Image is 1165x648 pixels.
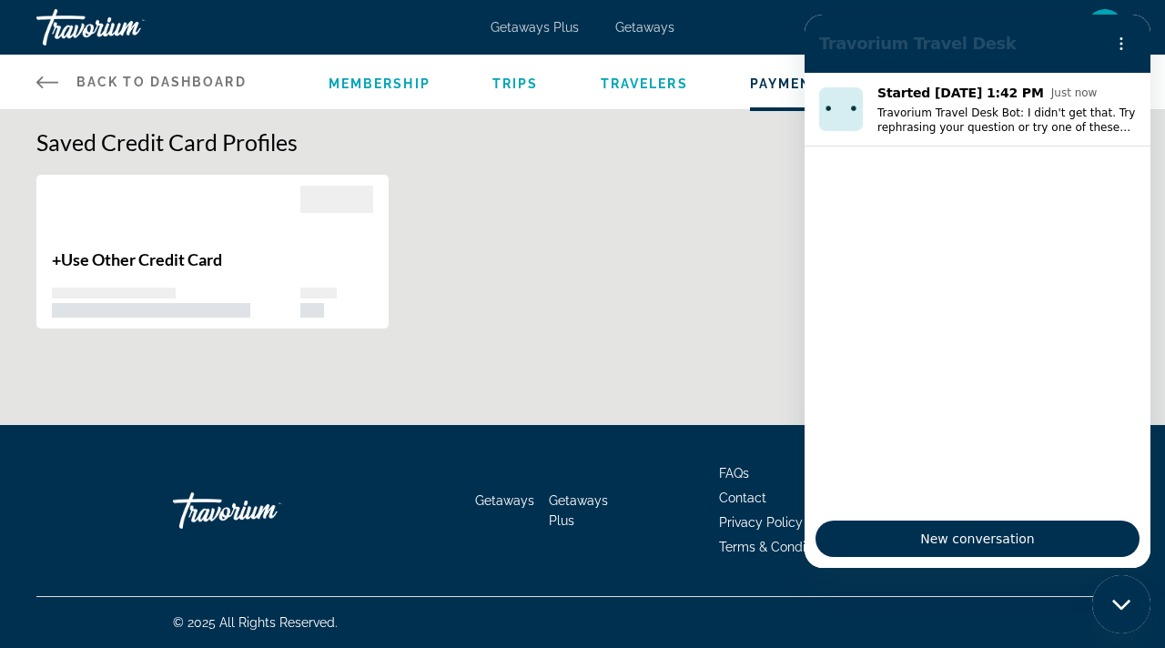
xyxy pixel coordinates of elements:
a: Privacy Policy [719,515,803,530]
a: Getaways [615,20,674,35]
p: + [52,249,300,269]
a: Back to Dashboard [36,55,247,109]
a: Getaways [475,493,534,508]
a: Contact [719,491,766,505]
iframe: Messaging window [805,15,1150,568]
a: FAQs [719,466,749,481]
span: Back to Dashboard [76,75,247,89]
h1: Saved Credit Card Profiles [36,128,1129,156]
a: Getaways Plus [549,493,608,528]
a: Membership [329,76,431,91]
span: © 2025 All Rights Reserved. [173,615,338,630]
button: User Menu [1081,8,1129,46]
a: Terms & Conditions [719,540,834,554]
a: Travorium [36,4,218,51]
a: Payments [750,76,833,91]
button: +Use Other Credit Card [36,174,389,329]
a: Travelers [601,76,688,91]
iframe: Button to launch messaging window, conversation in progress [1092,575,1150,633]
a: Trips [492,76,539,91]
a: Getaways Plus [491,20,579,35]
span: Use Other Credit Card [61,249,222,269]
a: Go Home [173,483,355,538]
